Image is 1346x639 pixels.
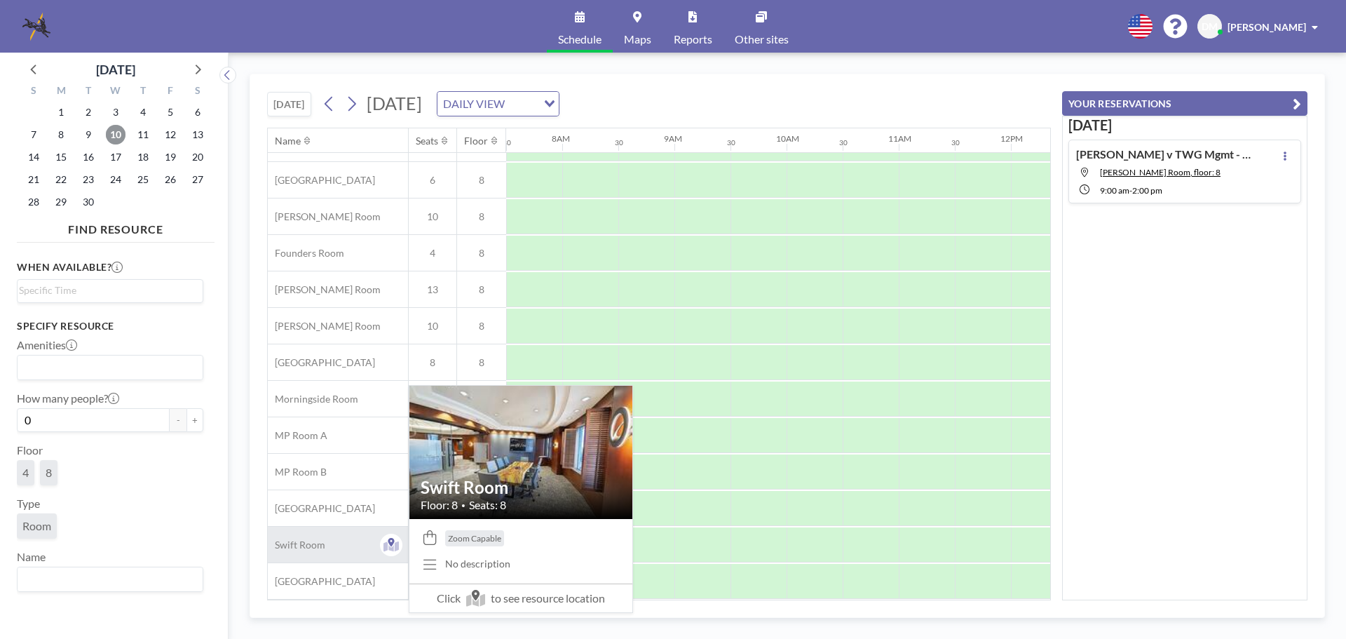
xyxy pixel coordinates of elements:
[46,466,52,480] span: 8
[129,83,156,101] div: T
[268,174,375,187] span: [GEOGRAPHIC_DATA]
[102,83,130,101] div: W
[22,466,29,480] span: 4
[448,533,501,544] span: Zoom Capable
[440,95,508,113] span: DAILY VIEW
[106,102,125,122] span: Wednesday, September 3, 2025
[1000,133,1023,144] div: 12PM
[48,83,75,101] div: M
[267,92,311,116] button: [DATE]
[24,170,43,189] span: Sunday, September 21, 2025
[1100,185,1129,196] span: 9:00 AM
[17,338,77,352] label: Amenities
[161,170,180,189] span: Friday, September 26, 2025
[674,34,712,45] span: Reports
[79,102,98,122] span: Tuesday, September 2, 2025
[268,283,381,296] span: [PERSON_NAME] Room
[735,34,789,45] span: Other sites
[24,147,43,167] span: Sunday, September 14, 2025
[664,133,682,144] div: 9AM
[18,356,203,379] div: Search for option
[409,356,456,369] span: 8
[268,429,327,442] span: MP Room A
[184,83,211,101] div: S
[1228,21,1306,33] span: [PERSON_NAME]
[188,102,208,122] span: Saturday, September 6, 2025
[268,502,375,515] span: [GEOGRAPHIC_DATA]
[79,170,98,189] span: Tuesday, September 23, 2025
[133,102,153,122] span: Thursday, September 4, 2025
[18,280,203,301] div: Search for option
[22,519,51,533] span: Room
[457,247,506,260] span: 8
[188,170,208,189] span: Saturday, September 27, 2025
[268,466,327,478] span: MP Room B
[1202,20,1218,33] span: DM
[409,320,456,332] span: 10
[509,95,536,113] input: Search for option
[1100,167,1221,177] span: McGhee Room, floor: 8
[421,477,621,498] h2: Swift Room
[1062,91,1307,116] button: YOUR RESERVATIONS
[133,147,153,167] span: Thursday, September 18, 2025
[457,356,506,369] span: 8
[17,320,203,332] h3: Specify resource
[17,391,119,405] label: How many people?
[1076,147,1251,161] h4: [PERSON_NAME] v TWG Mgmt - Deposition 30b6 TWG
[17,217,215,236] h4: FIND RESOURCE
[1132,185,1162,196] span: 2:00 PM
[17,497,40,511] label: Type
[24,125,43,144] span: Sunday, September 7, 2025
[96,60,135,79] div: [DATE]
[268,320,381,332] span: [PERSON_NAME] Room
[461,501,465,510] span: •
[552,133,570,144] div: 8AM
[1068,116,1301,134] h3: [DATE]
[951,138,960,147] div: 30
[416,135,438,147] div: Seats
[409,210,456,223] span: 10
[268,247,344,260] span: Founders Room
[106,125,125,144] span: Wednesday, September 10, 2025
[727,138,735,147] div: 30
[409,368,632,536] img: resource-image
[19,358,195,377] input: Search for option
[51,125,71,144] span: Monday, September 8, 2025
[437,92,559,116] div: Search for option
[106,147,125,167] span: Wednesday, September 17, 2025
[457,283,506,296] span: 8
[503,138,511,147] div: 30
[409,247,456,260] span: 4
[624,34,651,45] span: Maps
[20,83,48,101] div: S
[409,283,456,296] span: 13
[268,393,358,405] span: Morningside Room
[268,575,375,588] span: [GEOGRAPHIC_DATA]
[409,584,632,612] span: Click to see resource location
[186,408,203,432] button: +
[615,138,623,147] div: 30
[409,174,456,187] span: 6
[17,443,43,457] label: Floor
[156,83,184,101] div: F
[839,138,848,147] div: 30
[161,147,180,167] span: Friday, September 19, 2025
[24,192,43,212] span: Sunday, September 28, 2025
[161,125,180,144] span: Friday, September 12, 2025
[457,210,506,223] span: 8
[75,83,102,101] div: T
[457,320,506,332] span: 8
[464,135,488,147] div: Floor
[188,147,208,167] span: Saturday, September 20, 2025
[268,356,375,369] span: [GEOGRAPHIC_DATA]
[18,567,203,591] div: Search for option
[106,170,125,189] span: Wednesday, September 24, 2025
[19,570,195,588] input: Search for option
[51,147,71,167] span: Monday, September 15, 2025
[79,147,98,167] span: Tuesday, September 16, 2025
[457,174,506,187] span: 8
[161,102,180,122] span: Friday, September 5, 2025
[79,125,98,144] span: Tuesday, September 9, 2025
[421,498,458,512] span: Floor: 8
[79,192,98,212] span: Tuesday, September 30, 2025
